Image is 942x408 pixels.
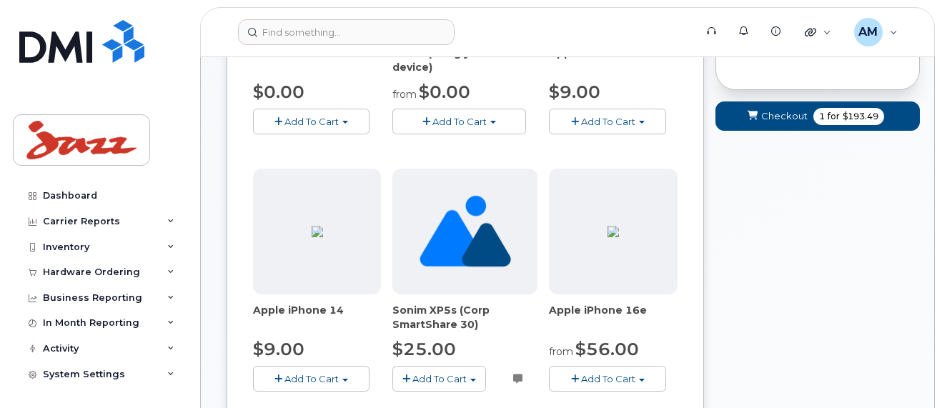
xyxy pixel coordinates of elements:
button: Add To Cart [549,109,665,134]
small: from [549,345,573,358]
span: Add To Cart [284,116,339,127]
span: Add To Cart [412,373,467,384]
div: Sonim XP5s (Corp SmartShare 30) [392,303,537,332]
img: BB80DA02-9C0E-4782-AB1B-B1D93CAC2204.png [608,226,619,237]
span: Add To Cart [284,373,339,384]
div: Apple iPhone 14 [253,303,381,332]
div: Angela Marr [844,18,908,46]
button: Checkout 1 for $193.49 [715,101,920,131]
span: $9.00 [253,339,304,359]
small: from [392,88,417,101]
button: Add To Cart [253,109,370,134]
button: Add To Cart [253,366,370,391]
span: Add To Cart [581,373,635,384]
span: $9.00 [549,81,600,102]
div: Quicklinks [795,18,841,46]
img: 6598ED92-4C32-42D3-A63C-95DFAC6CCF4E.png [312,226,323,237]
button: Add To Cart [392,366,486,391]
span: Checkout [761,109,808,123]
input: Find something... [238,19,455,45]
div: SIM Card - Multi 5G [253,46,381,74]
span: $0.00 [419,81,470,102]
span: Add To Cart [432,116,487,127]
span: $0.00 [253,81,304,102]
div: Apple iPhone 15 [549,46,677,74]
span: for [825,110,843,123]
button: Add To Cart [392,109,526,134]
div: Apple iPhone 16e [549,303,677,332]
span: Add To Cart [581,116,635,127]
span: $56.00 [575,339,639,359]
span: 1 [819,110,825,123]
div: BYOD (Bring your own device) [392,46,537,74]
span: AM [858,24,878,41]
img: no_image_found-2caef05468ed5679b831cfe6fc140e25e0c280774317ffc20a367ab7fd17291e.png [420,169,510,294]
span: $193.49 [843,110,878,123]
span: $25.00 [392,339,456,359]
button: Add To Cart [549,366,665,391]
